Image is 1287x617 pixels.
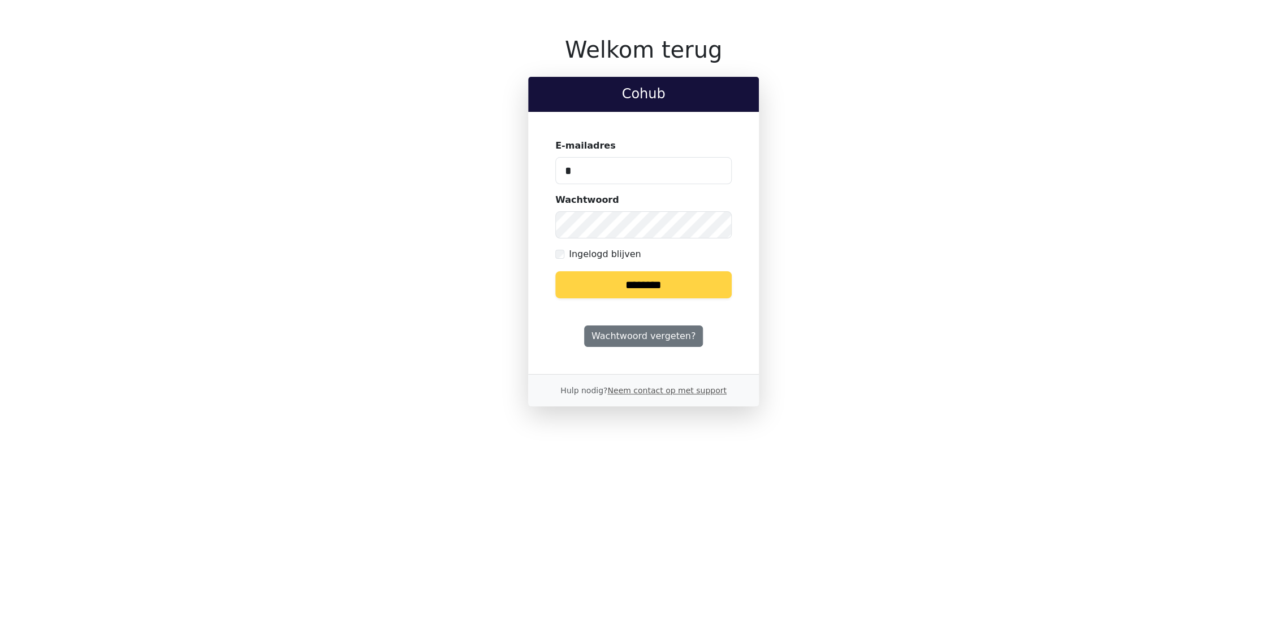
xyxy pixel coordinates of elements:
[555,193,619,207] label: Wachtwoord
[584,325,703,347] a: Wachtwoord vergeten?
[528,36,759,63] h1: Welkom terug
[537,86,750,102] h2: Cohub
[560,386,727,395] small: Hulp nodig?
[555,139,616,153] label: E-mailadres
[607,386,726,395] a: Neem contact op met support
[569,247,641,261] label: Ingelogd blijven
